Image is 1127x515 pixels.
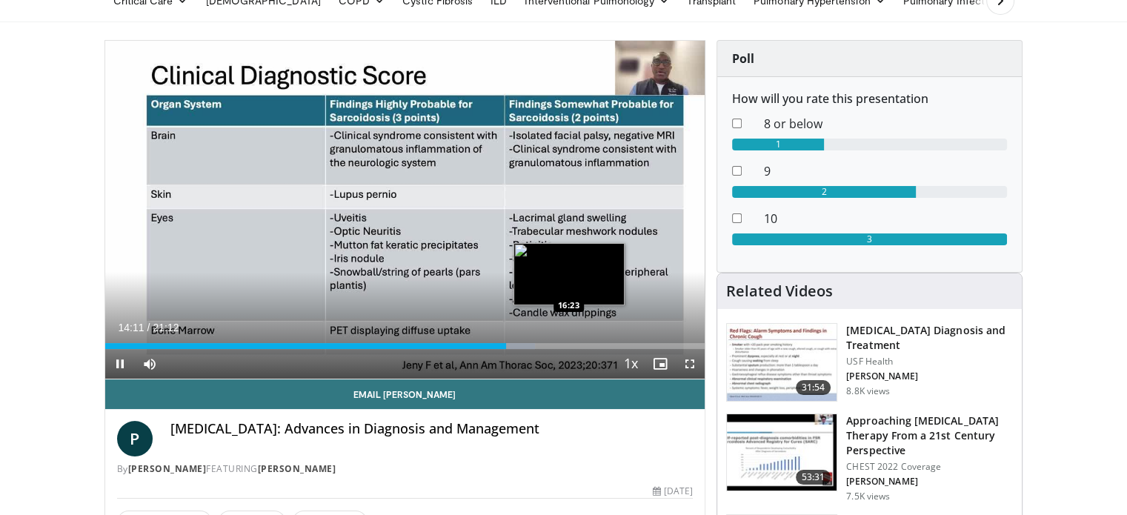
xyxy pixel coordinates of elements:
[796,380,831,395] span: 31:54
[616,349,645,379] button: Playback Rate
[105,379,705,409] a: Email [PERSON_NAME]
[846,491,890,502] p: 7.5K views
[732,139,824,150] div: 1
[846,413,1013,458] h3: Approaching [MEDICAL_DATA] Therapy From a 21st Century Perspective
[846,385,890,397] p: 8.8K views
[726,282,833,300] h4: Related Videos
[846,476,1013,488] p: [PERSON_NAME]
[117,421,153,456] a: P
[727,324,837,401] img: 912d4c0c-18df-4adc-aa60-24f51820003e.150x105_q85_crop-smart_upscale.jpg
[846,356,1013,368] p: USF Health
[258,462,336,475] a: [PERSON_NAME]
[753,210,1018,227] dd: 10
[753,115,1018,133] dd: 8 or below
[727,414,837,491] img: 958c304a-d095-46c8-bb70-c585a79d59ed.150x105_q85_crop-smart_upscale.jpg
[128,462,207,475] a: [PERSON_NAME]
[726,323,1013,402] a: 31:54 [MEDICAL_DATA] Diagnosis and Treatment USF Health [PERSON_NAME] 8.8K views
[846,461,1013,473] p: CHEST 2022 Coverage
[135,349,164,379] button: Mute
[753,162,1018,180] dd: 9
[119,322,144,333] span: 14:11
[732,186,916,198] div: 2
[732,233,1007,245] div: 3
[513,243,625,305] img: image.jpeg
[675,349,705,379] button: Fullscreen
[170,421,694,437] h4: [MEDICAL_DATA]: Advances in Diagnosis and Management
[653,485,693,498] div: [DATE]
[732,92,1007,106] h6: How will you rate this presentation
[846,371,1013,382] p: [PERSON_NAME]
[105,349,135,379] button: Pause
[105,41,705,379] video-js: Video Player
[846,323,1013,353] h3: [MEDICAL_DATA] Diagnosis and Treatment
[732,50,754,67] strong: Poll
[645,349,675,379] button: Enable picture-in-picture mode
[105,343,705,349] div: Progress Bar
[117,462,694,476] div: By FEATURING
[147,322,150,333] span: /
[726,413,1013,502] a: 53:31 Approaching [MEDICAL_DATA] Therapy From a 21st Century Perspective CHEST 2022 Coverage [PER...
[796,470,831,485] span: 53:31
[153,322,179,333] span: 21:12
